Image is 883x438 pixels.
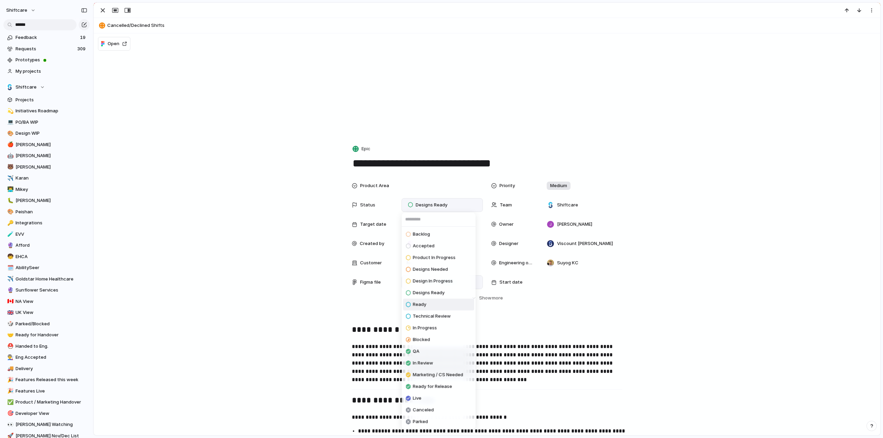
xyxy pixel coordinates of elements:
[413,231,430,238] span: Backlog
[413,313,451,320] span: Technical Review
[413,266,448,273] span: Designs Needed
[413,243,435,249] span: Accepted
[413,336,430,343] span: Blocked
[413,360,433,367] span: In Review
[413,418,428,425] span: Parked
[413,371,463,378] span: Marketing / CS Needed
[413,289,445,296] span: Designs Ready
[413,254,456,261] span: Product In Progress
[413,325,437,332] span: In Progress
[413,383,452,390] span: Ready for Release
[413,395,421,402] span: Live
[413,348,419,355] span: QA
[413,407,434,414] span: Canceled
[413,301,426,308] span: Ready
[413,278,453,285] span: Design In Progress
